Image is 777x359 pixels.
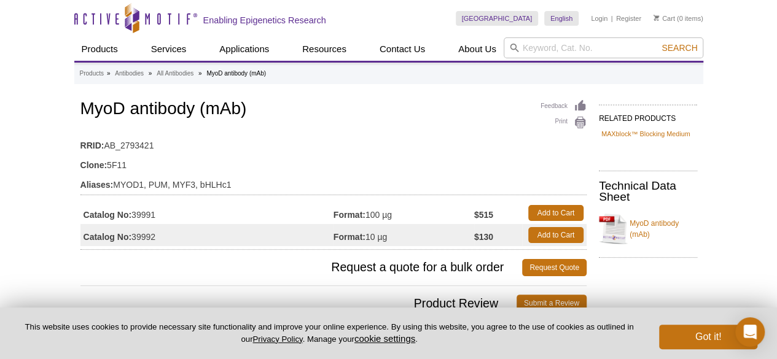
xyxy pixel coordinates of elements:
[203,15,326,26] h2: Enabling Epigenetics Research
[544,11,579,26] a: English
[541,116,587,129] a: Print
[144,37,194,61] a: Services
[654,15,659,21] img: Your Cart
[334,231,365,242] strong: Format:
[659,325,757,349] button: Got it!
[74,37,125,61] a: Products
[599,180,697,203] h2: Technical Data Sheet
[20,322,639,345] p: This website uses cookies to provide necessary site functionality and improve your online experie...
[599,210,697,247] a: MyoD antibody (mAb)
[334,209,365,220] strong: Format:
[616,14,641,23] a: Register
[354,333,415,344] button: cookie settings
[528,205,584,221] a: Add to Cart
[80,202,334,224] td: 39991
[541,99,587,113] a: Feedback
[84,209,132,220] strong: Catalog No:
[80,259,523,276] span: Request a quote for a bulk order
[107,70,111,77] li: »
[654,14,675,23] a: Cart
[601,128,690,139] a: MAXblock™ Blocking Medium
[735,317,765,347] div: Open Intercom Messenger
[599,104,697,126] h2: RELATED PRODUCTS
[517,295,587,312] a: Submit a Review
[80,172,587,191] td: MYOD1, PUM, MYF3, bHLHc1
[456,11,539,26] a: [GEOGRAPHIC_DATA]
[80,295,517,312] span: Product Review
[474,209,493,220] strong: $515
[528,227,584,243] a: Add to Cart
[522,259,587,276] a: Request Quote
[611,11,613,26] li: |
[206,70,266,77] li: MyoD antibody (mAb)
[658,42,701,53] button: Search
[149,70,152,77] li: »
[80,140,104,151] strong: RRID:
[80,179,114,190] strong: Aliases:
[334,202,474,224] td: 100 µg
[372,37,432,61] a: Contact Us
[115,68,144,79] a: Antibodies
[252,334,302,344] a: Privacy Policy
[84,231,132,242] strong: Catalog No:
[80,133,587,152] td: AB_2793421
[451,37,504,61] a: About Us
[80,68,104,79] a: Products
[662,43,697,53] span: Search
[504,37,703,58] input: Keyword, Cat. No.
[654,11,703,26] li: (0 items)
[157,68,193,79] a: All Antibodies
[591,14,607,23] a: Login
[80,224,334,246] td: 39992
[80,152,587,172] td: 5F11
[474,231,493,242] strong: $130
[212,37,276,61] a: Applications
[198,70,202,77] li: »
[295,37,354,61] a: Resources
[80,160,107,171] strong: Clone:
[80,99,587,120] h1: MyoD antibody (mAb)
[334,224,474,246] td: 10 µg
